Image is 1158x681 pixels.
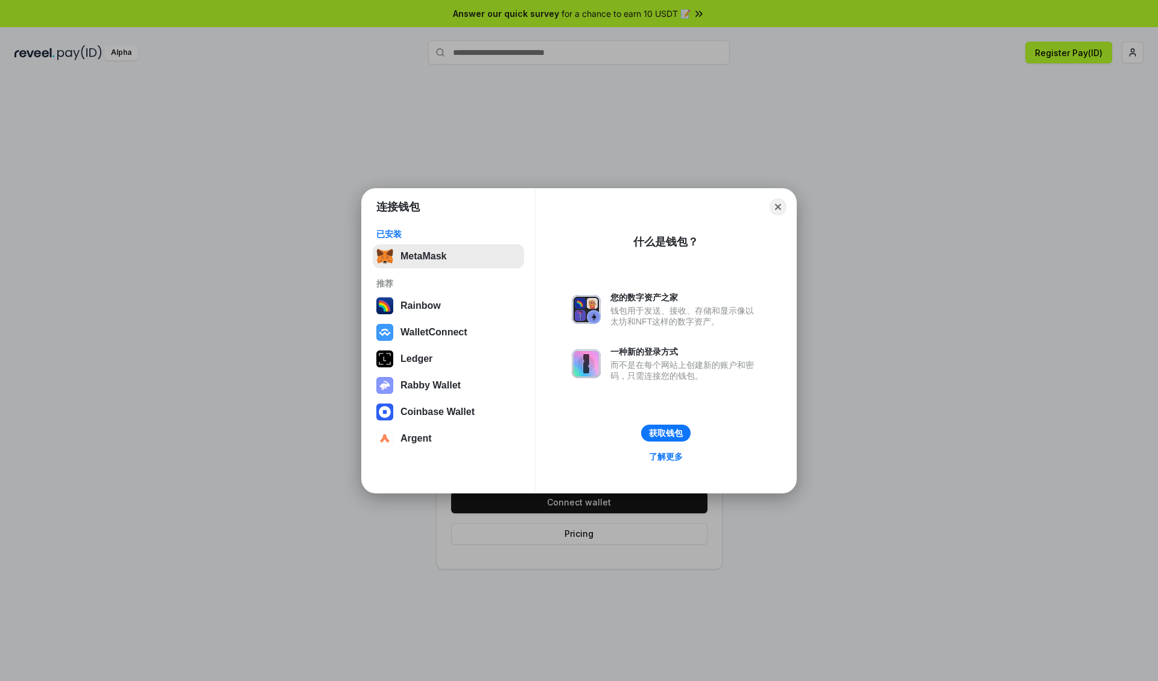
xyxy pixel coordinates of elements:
[610,292,760,303] div: 您的数字资产之家
[400,353,432,364] div: Ledger
[649,428,683,439] div: 获取钱包
[610,346,760,357] div: 一种新的登录方式
[770,198,786,215] button: Close
[649,451,683,462] div: 了解更多
[400,327,467,338] div: WalletConnect
[376,430,393,447] img: svg+xml,%3Csvg%20width%3D%2228%22%20height%3D%2228%22%20viewBox%3D%220%200%2028%2028%22%20fill%3D...
[373,294,524,318] button: Rainbow
[610,305,760,327] div: 钱包用于发送、接收、存储和显示像以太坊和NFT这样的数字资产。
[633,235,698,249] div: 什么是钱包？
[400,433,432,444] div: Argent
[373,244,524,268] button: MetaMask
[400,300,441,311] div: Rainbow
[376,324,393,341] img: svg+xml,%3Csvg%20width%3D%2228%22%20height%3D%2228%22%20viewBox%3D%220%200%2028%2028%22%20fill%3D...
[376,278,520,289] div: 推荐
[373,400,524,424] button: Coinbase Wallet
[572,295,601,324] img: svg+xml,%3Csvg%20xmlns%3D%22http%3A%2F%2Fwww.w3.org%2F2000%2Fsvg%22%20fill%3D%22none%22%20viewBox...
[572,349,601,378] img: svg+xml,%3Csvg%20xmlns%3D%22http%3A%2F%2Fwww.w3.org%2F2000%2Fsvg%22%20fill%3D%22none%22%20viewBox...
[373,426,524,451] button: Argent
[400,251,446,262] div: MetaMask
[610,360,760,381] div: 而不是在每个网站上创建新的账户和密码，只需连接您的钱包。
[373,320,524,344] button: WalletConnect
[641,425,691,442] button: 获取钱包
[376,377,393,394] img: svg+xml,%3Csvg%20xmlns%3D%22http%3A%2F%2Fwww.w3.org%2F2000%2Fsvg%22%20fill%3D%22none%22%20viewBox...
[376,248,393,265] img: svg+xml,%3Csvg%20fill%3D%22none%22%20height%3D%2233%22%20viewBox%3D%220%200%2035%2033%22%20width%...
[376,297,393,314] img: svg+xml,%3Csvg%20width%3D%22120%22%20height%3D%22120%22%20viewBox%3D%220%200%20120%20120%22%20fil...
[376,229,520,239] div: 已安装
[376,350,393,367] img: svg+xml,%3Csvg%20xmlns%3D%22http%3A%2F%2Fwww.w3.org%2F2000%2Fsvg%22%20width%3D%2228%22%20height%3...
[400,380,461,391] div: Rabby Wallet
[642,449,690,464] a: 了解更多
[400,407,475,417] div: Coinbase Wallet
[373,347,524,371] button: Ledger
[373,373,524,398] button: Rabby Wallet
[376,404,393,420] img: svg+xml,%3Csvg%20width%3D%2228%22%20height%3D%2228%22%20viewBox%3D%220%200%2028%2028%22%20fill%3D...
[376,200,420,214] h1: 连接钱包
